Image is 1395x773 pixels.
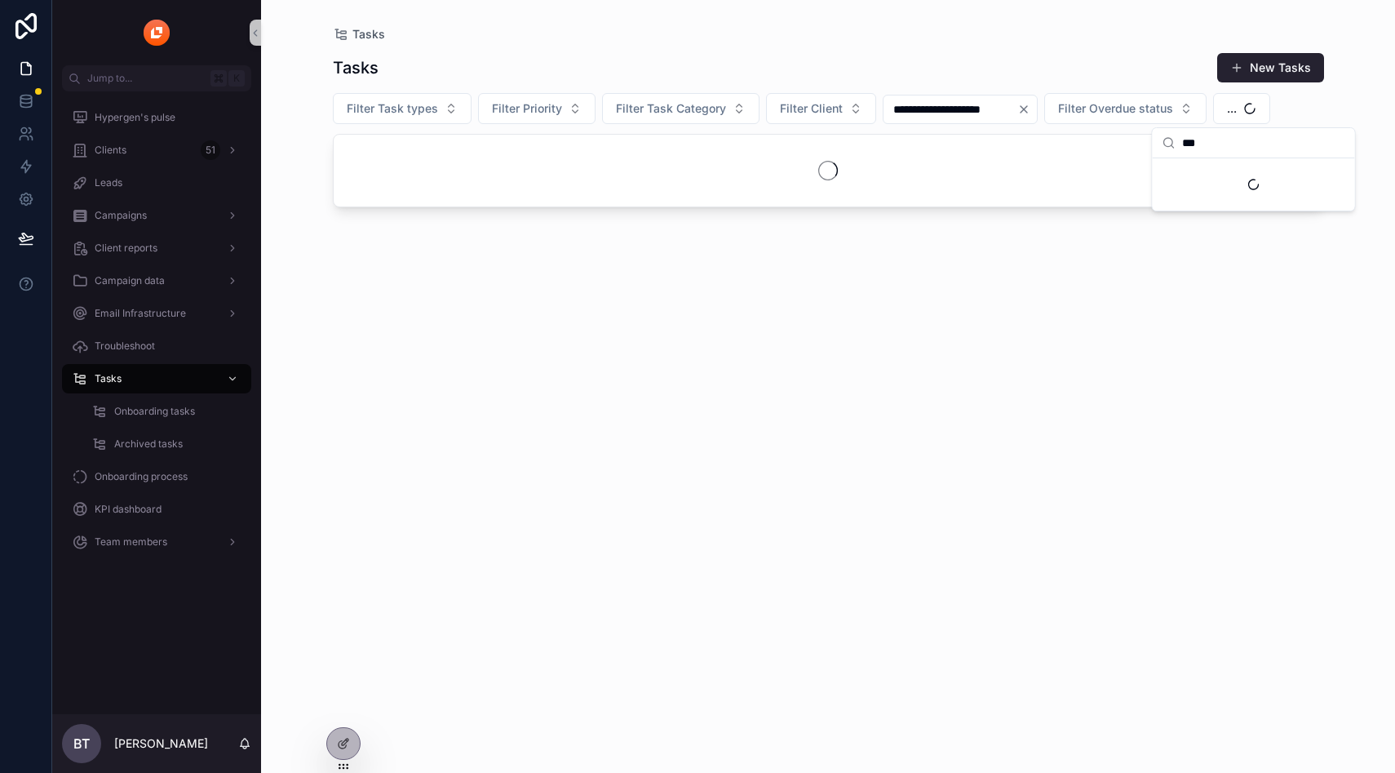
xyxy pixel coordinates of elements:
[82,429,251,459] a: Archived tasks
[602,93,759,124] button: Select Button
[1217,53,1324,82] button: New Tasks
[95,307,186,320] span: Email Infrastructure
[1153,158,1355,211] div: Suggestions
[95,176,122,189] span: Leads
[492,100,562,117] span: Filter Priority
[95,372,122,385] span: Tasks
[52,91,261,578] div: scrollable content
[95,470,188,483] span: Onboarding process
[62,331,251,361] a: Troubleshoot
[95,274,165,287] span: Campaign data
[87,72,204,85] span: Jump to...
[333,26,385,42] a: Tasks
[82,397,251,426] a: Onboarding tasks
[62,462,251,491] a: Onboarding process
[114,405,195,418] span: Onboarding tasks
[95,503,162,516] span: KPI dashboard
[1044,93,1207,124] button: Select Button
[62,364,251,393] a: Tasks
[62,527,251,557] a: Team members
[144,20,170,46] img: App logo
[62,299,251,328] a: Email Infrastructure
[352,26,385,42] span: Tasks
[201,140,220,160] div: 51
[766,93,876,124] button: Select Button
[1017,103,1037,116] button: Clear
[62,266,251,295] a: Campaign data
[114,438,183,451] span: Archived tasks
[1058,100,1173,117] span: Filter Overdue status
[62,201,251,230] a: Campaigns
[95,144,126,157] span: Clients
[62,135,251,165] a: Clients51
[62,168,251,198] a: Leads
[62,233,251,263] a: Client reports
[780,100,843,117] span: Filter Client
[333,93,472,124] button: Select Button
[616,100,726,117] span: Filter Task Category
[347,100,438,117] span: Filter Task types
[73,734,90,753] span: BT
[1227,100,1237,117] span: ...
[62,103,251,132] a: Hypergen's pulse
[95,111,175,124] span: Hypergen's pulse
[95,535,167,549] span: Team members
[62,65,251,91] button: Jump to...K
[62,495,251,524] a: KPI dashboard
[478,93,596,124] button: Select Button
[1213,93,1270,124] button: Select Button
[114,735,208,752] p: [PERSON_NAME]
[333,56,379,79] h1: Tasks
[95,209,147,222] span: Campaigns
[95,242,157,255] span: Client reports
[230,72,243,85] span: K
[95,340,155,353] span: Troubleshoot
